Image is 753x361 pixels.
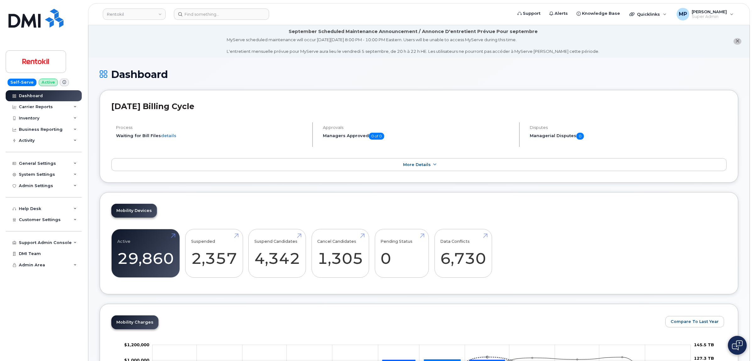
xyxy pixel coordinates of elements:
[732,340,743,350] img: Open chat
[734,38,741,45] button: close notification
[440,233,486,274] a: Data Conflicts 6,730
[117,233,174,274] a: Active 29,860
[671,319,719,325] span: Compare To Last Year
[124,342,149,347] g: $0
[191,233,237,274] a: Suspended 2,357
[254,233,300,274] a: Suspend Candidates 4,342
[116,133,307,139] li: Waiting for Bill Files
[694,342,714,347] tspan: 145.5 TB
[111,102,727,111] h2: [DATE] Billing Cycle
[124,342,149,347] tspan: $1,200,000
[530,133,727,140] h5: Managerial Disputes
[576,133,584,140] span: 0
[694,356,714,361] tspan: 127.3 TB
[111,315,158,329] a: Mobility Charges
[380,233,423,274] a: Pending Status 0
[403,162,431,167] span: More Details
[369,133,384,140] span: 0 of 0
[665,316,724,327] button: Compare To Last Year
[111,204,157,218] a: Mobility Devices
[227,37,599,54] div: MyServe scheduled maintenance will occur [DATE][DATE] 8:00 PM - 10:00 PM Eastern. Users will be u...
[289,28,538,35] div: September Scheduled Maintenance Announcement / Annonce D'entretient Prévue Pour septembre
[317,233,363,274] a: Cancel Candidates 1,305
[100,69,738,80] h1: Dashboard
[323,125,514,130] h4: Approvals
[323,133,514,140] h5: Managers Approved
[116,125,307,130] h4: Process
[161,133,176,138] a: details
[530,125,727,130] h4: Disputes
